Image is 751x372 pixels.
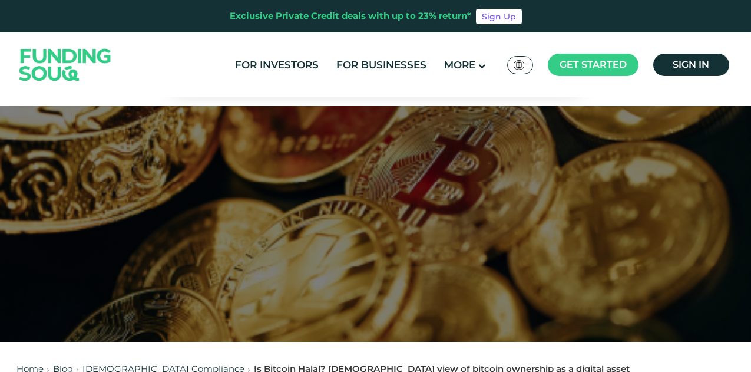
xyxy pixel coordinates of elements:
a: Sign in [653,54,729,76]
img: Logo [8,35,123,94]
span: Get started [560,59,627,70]
span: More [444,59,475,71]
img: SA Flag [514,60,524,70]
div: Exclusive Private Credit deals with up to 23% return* [230,9,471,23]
a: For Investors [232,55,322,75]
a: Sign Up [476,9,522,24]
a: For Businesses [333,55,429,75]
span: Sign in [673,59,709,70]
